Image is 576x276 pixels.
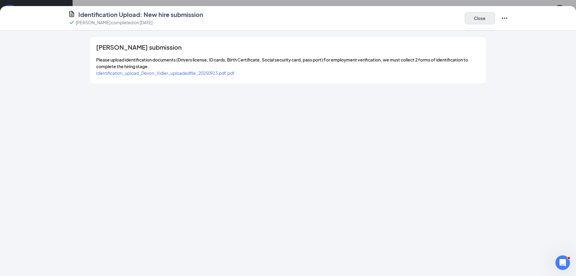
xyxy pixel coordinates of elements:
[68,10,75,18] svg: CustomFormIcon
[68,19,75,26] svg: Checkmark
[76,19,152,25] p: [PERSON_NAME] completed on [DATE]
[78,10,203,19] h4: Identification Upload: New hire submission
[96,70,235,76] a: Identification_upload_Devon_Vidler_uploadedfile_20250913.pdf.pdf
[555,255,570,270] iframe: Intercom live chat
[465,12,495,24] button: Close
[501,15,508,22] svg: Ellipses
[96,44,182,50] span: [PERSON_NAME] submission
[96,57,468,69] span: Please upload identification documents (Drivers license, ID cards, Birth Certificate, Social secu...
